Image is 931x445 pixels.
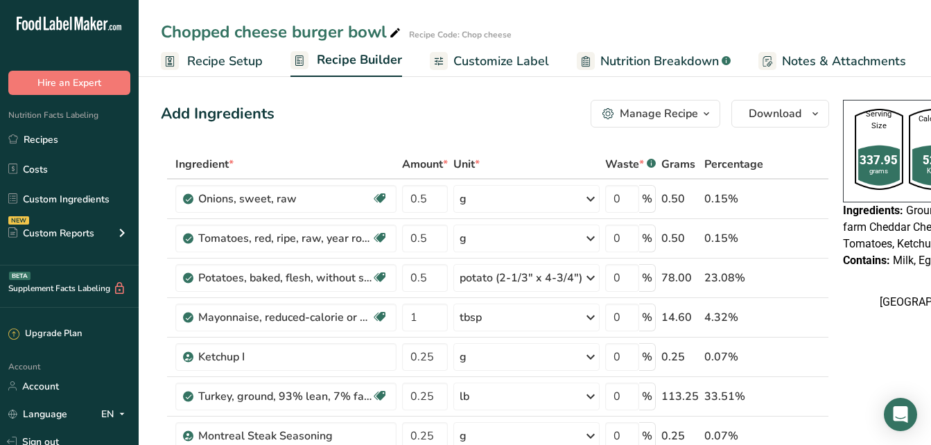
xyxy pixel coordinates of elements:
a: Customize Label [430,46,549,77]
div: Onions, sweet, raw [198,191,372,207]
div: g [460,191,467,207]
div: lb [460,388,469,405]
div: 0.07% [704,349,763,365]
a: Notes & Attachments [758,46,906,77]
div: Open Intercom Messenger [884,398,917,431]
div: Waste [605,156,656,173]
div: g [460,349,467,365]
div: Custom Reports [8,226,94,241]
div: 14.60 [661,309,699,326]
a: Recipe Setup [161,46,263,77]
div: Recipe Code: Chop cheese [409,28,512,41]
div: Chopped cheese burger bowl [161,19,403,44]
div: Add Ingredients [161,103,275,125]
span: Nutrition Breakdown [600,52,719,71]
div: g [460,230,467,247]
div: NEW [8,216,29,225]
img: resturant-shape.ead3938.png [855,109,903,190]
div: 4.32% [704,309,763,326]
div: Upgrade Plan [8,327,82,341]
span: Unit [453,156,480,173]
div: 0.15% [704,230,763,247]
span: Contains: [843,254,890,267]
span: Customize Label [453,52,549,71]
a: Recipe Builder [290,44,402,78]
div: Mayonnaise, reduced-calorie or diet, [MEDICAL_DATA]-free [198,309,372,326]
div: 33.51% [704,388,763,405]
button: Download [731,100,829,128]
div: Tomatoes, red, ripe, raw, year round average [198,230,372,247]
span: Download [749,105,801,122]
div: Ketchup I [198,349,372,365]
button: Manage Recipe [591,100,720,128]
div: 113.25 [661,388,699,405]
div: 0.15% [704,191,763,207]
span: Ingredient [175,156,234,173]
div: grams [855,166,903,177]
div: g [460,428,467,444]
div: Serving Size [855,109,903,132]
button: Hire an Expert [8,71,130,95]
div: 0.50 [661,230,699,247]
div: Turkey, ground, 93% lean, 7% fat, raw [198,388,372,405]
div: EN [101,405,130,422]
div: 23.08% [704,270,763,286]
div: Manage Recipe [620,105,698,122]
div: tbsp [460,309,482,326]
div: potato (2-1/3" x 4-3/4") [460,270,582,286]
span: Amount [402,156,448,173]
span: Recipe Builder [317,51,402,69]
a: Language [8,402,67,426]
div: 0.25 [661,428,699,444]
span: Recipe Setup [187,52,263,71]
span: Notes & Attachments [782,52,906,71]
span: Percentage [704,156,763,173]
div: 337.95 [855,152,903,169]
div: 0.07% [704,428,763,444]
div: 78.00 [661,270,699,286]
div: BETA [9,272,31,280]
span: Grams [661,156,695,173]
a: Nutrition Breakdown [577,46,731,77]
div: Potatoes, baked, flesh, without salt [198,270,372,286]
div: 0.50 [661,191,699,207]
div: 0.25 [661,349,699,365]
div: Montreal Steak Seasoning [198,428,372,444]
span: Ingredients: [843,204,903,217]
